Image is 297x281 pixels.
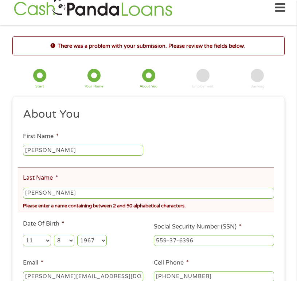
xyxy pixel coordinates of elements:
[140,85,157,89] div: About You
[154,223,242,231] label: Social Security Number (SSN)
[23,259,43,267] label: Email
[35,85,44,89] div: Start
[250,85,264,89] div: Banking
[23,107,269,122] h2: About You
[154,259,189,267] label: Cell Phone
[23,133,59,140] label: First Name
[192,85,214,89] div: Employment
[23,220,65,228] label: Date Of Birth
[154,235,274,246] input: 078-05-1120
[23,174,58,182] label: Last Name
[23,145,143,156] input: John
[23,200,274,210] div: Please enter a name containing between 2 and 50 alphabetical characters.
[85,85,103,89] div: Your Home
[13,42,284,50] h2: There was a problem with your submission. Please review the fields below.
[23,188,274,199] input: Smith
